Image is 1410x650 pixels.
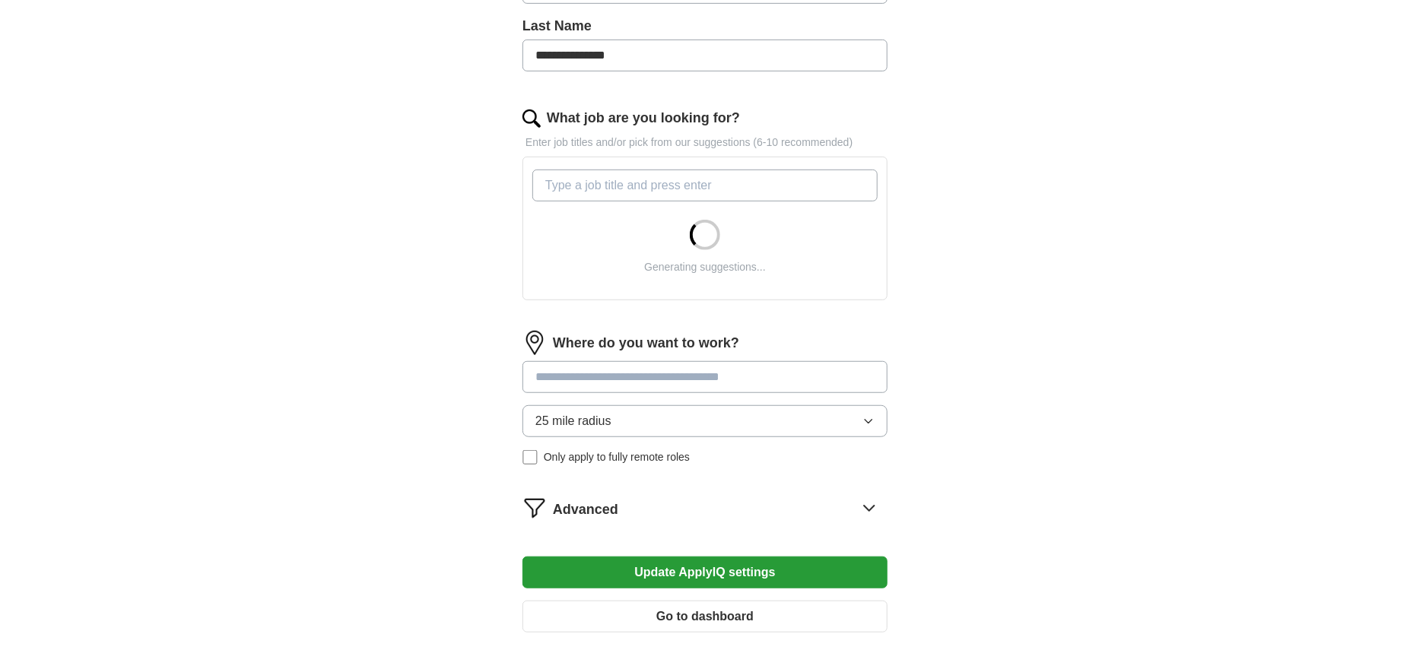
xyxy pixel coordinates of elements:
[535,412,611,430] span: 25 mile radius
[644,259,766,275] div: Generating suggestions...
[522,109,541,128] img: search.png
[547,108,740,128] label: What job are you looking for?
[522,496,547,520] img: filter
[522,405,888,437] button: 25 mile radius
[522,450,538,465] input: Only apply to fully remote roles
[522,556,888,588] button: Update ApplyIQ settings
[553,499,618,520] span: Advanced
[522,135,888,151] p: Enter job titles and/or pick from our suggestions (6-10 recommended)
[544,449,690,465] span: Only apply to fully remote roles
[532,170,878,201] input: Type a job title and press enter
[522,601,888,633] button: Go to dashboard
[553,333,739,354] label: Where do you want to work?
[522,16,888,36] label: Last Name
[522,331,547,355] img: location.png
